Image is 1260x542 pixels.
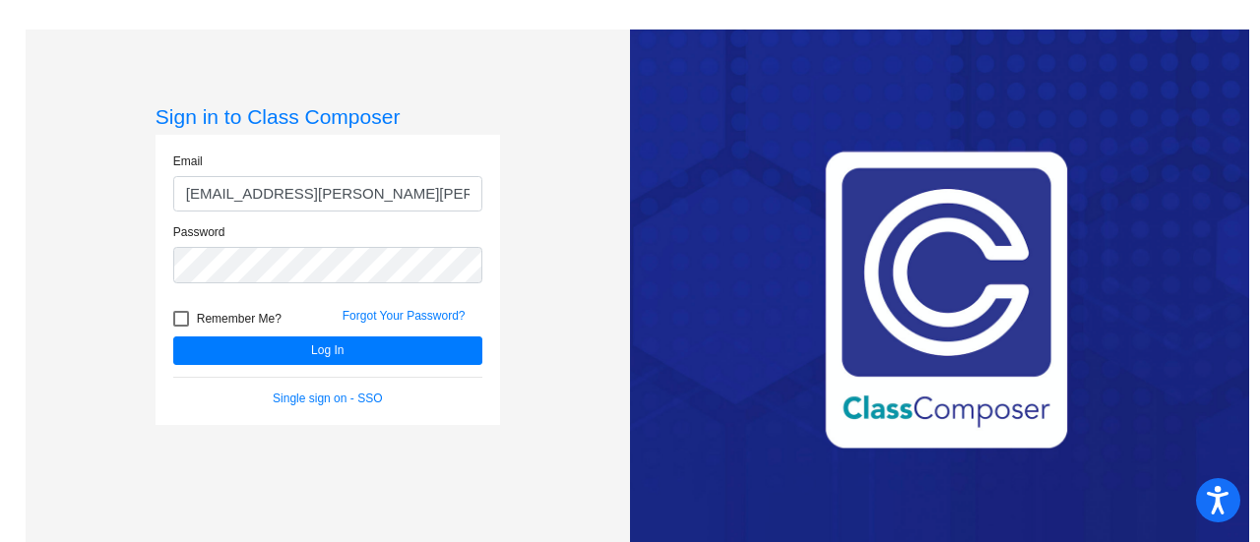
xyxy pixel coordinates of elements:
a: Single sign on - SSO [273,391,382,405]
h3: Sign in to Class Composer [156,104,500,129]
label: Email [173,152,203,170]
label: Password [173,223,225,241]
span: Remember Me? [197,307,282,331]
button: Log In [173,336,482,365]
a: Forgot Your Password? [343,309,466,323]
